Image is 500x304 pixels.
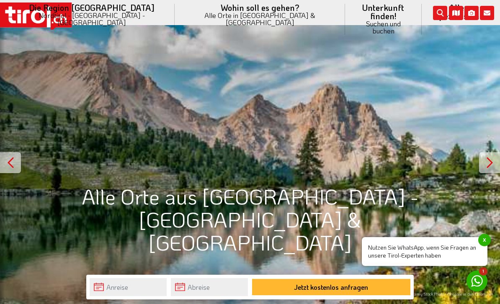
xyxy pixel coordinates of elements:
[362,237,487,266] span: Nutzen Sie WhatsApp, wenn Sie Fragen an unsere Tirol-Experten haben
[185,12,335,26] small: Alle Orte in [GEOGRAPHIC_DATA] & [GEOGRAPHIC_DATA]
[449,6,463,20] i: Karte öffnen
[479,267,487,276] span: 1
[466,271,487,291] a: 1 Nutzen Sie WhatsApp, wenn Sie Fragen an unsere Tirol-Experten habenx
[171,278,248,296] input: Abreise
[252,279,410,295] button: Jetzt kostenlos anfragen
[90,278,167,296] input: Anreise
[355,20,412,34] small: Suchen und buchen
[18,12,165,26] small: Nordtirol - [GEOGRAPHIC_DATA] - [GEOGRAPHIC_DATA]
[464,6,479,20] i: Fotogalerie
[480,6,494,20] i: Kontakt
[478,234,491,246] span: x
[55,185,445,254] h1: Alle Orte aus [GEOGRAPHIC_DATA] - [GEOGRAPHIC_DATA] & [GEOGRAPHIC_DATA]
